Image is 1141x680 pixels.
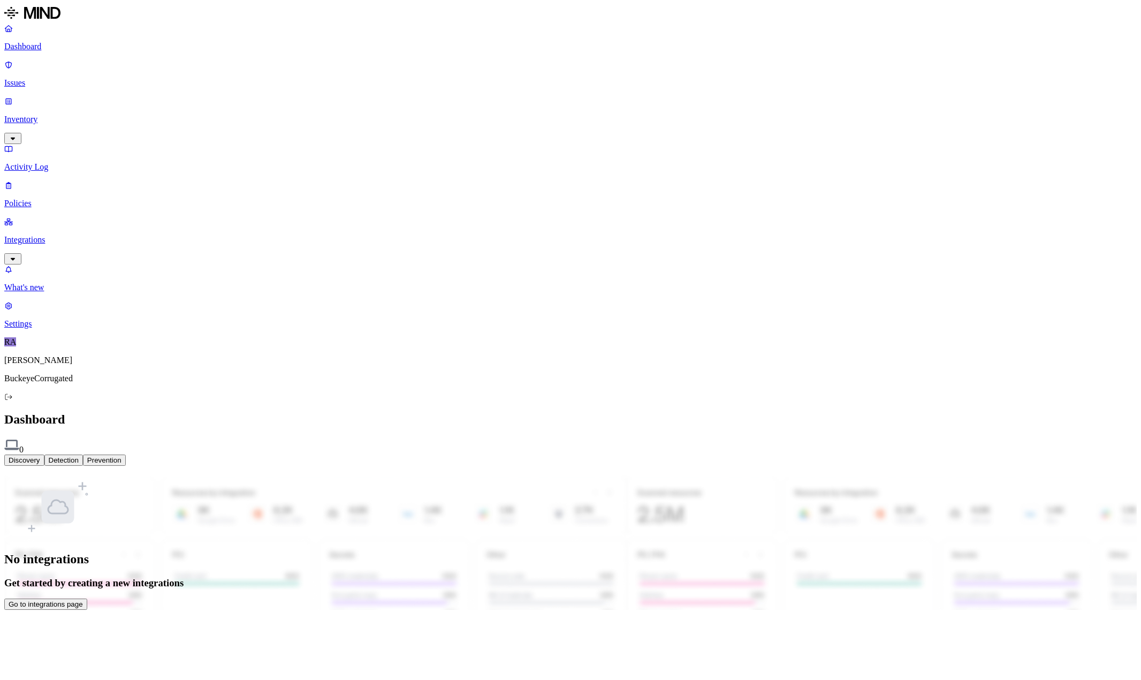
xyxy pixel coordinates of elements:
[19,445,24,454] span: 0
[4,115,1137,124] p: Inventory
[26,474,90,539] img: integrations-empty-state.svg
[4,455,44,466] button: Discovery
[4,144,1137,172] a: Activity Log
[4,78,1137,88] p: Issues
[4,162,1137,172] p: Activity Log
[4,199,1137,208] p: Policies
[4,217,1137,263] a: Integrations
[4,60,1137,88] a: Issues
[44,455,83,466] button: Detection
[4,319,1137,329] p: Settings
[4,42,1137,51] p: Dashboard
[4,235,1137,245] p: Integrations
[4,265,1137,292] a: What's new
[4,4,60,21] img: MIND
[4,301,1137,329] a: Settings
[4,412,1137,427] h2: Dashboard
[4,283,1137,292] p: What's new
[4,4,1137,24] a: MIND
[4,374,1137,383] p: BuckeyeCorrugated
[4,437,19,452] img: endpoint.svg
[4,96,1137,142] a: Inventory
[4,599,87,610] button: Go to integrations page
[4,337,16,346] span: RA
[4,552,1137,566] h1: No integrations
[4,577,1137,589] h3: Get started by creating a new integrations
[83,455,126,466] button: Prevention
[4,180,1137,208] a: Policies
[4,24,1137,51] a: Dashboard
